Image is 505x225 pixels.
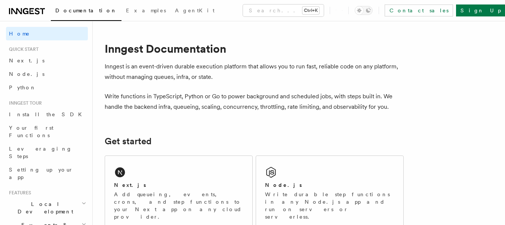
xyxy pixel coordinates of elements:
[6,54,88,67] a: Next.js
[9,146,72,159] span: Leveraging Steps
[105,42,404,55] h1: Inngest Documentation
[6,108,88,121] a: Install the SDK
[385,4,453,16] a: Contact sales
[6,67,88,81] a: Node.js
[51,2,121,21] a: Documentation
[175,7,215,13] span: AgentKit
[9,84,36,90] span: Python
[302,7,319,14] kbd: Ctrl+K
[265,191,394,221] p: Write durable step functions in any Node.js app and run on servers or serverless.
[6,46,39,52] span: Quick start
[243,4,324,16] button: Search...Ctrl+K
[265,181,302,189] h2: Node.js
[6,100,42,106] span: Inngest tour
[105,61,404,82] p: Inngest is an event-driven durable execution platform that allows you to run fast, reliable code ...
[9,71,44,77] span: Node.js
[6,27,88,40] a: Home
[6,121,88,142] a: Your first Functions
[9,58,44,64] span: Next.js
[121,2,170,20] a: Examples
[170,2,219,20] a: AgentKit
[105,136,151,147] a: Get started
[105,91,404,112] p: Write functions in TypeScript, Python or Go to power background and scheduled jobs, with steps bu...
[6,200,81,215] span: Local Development
[55,7,117,13] span: Documentation
[6,197,88,218] button: Local Development
[6,163,88,184] a: Setting up your app
[6,142,88,163] a: Leveraging Steps
[355,6,373,15] button: Toggle dark mode
[6,190,31,196] span: Features
[9,125,53,138] span: Your first Functions
[6,81,88,94] a: Python
[9,30,30,37] span: Home
[9,111,86,117] span: Install the SDK
[126,7,166,13] span: Examples
[114,181,146,189] h2: Next.js
[114,191,243,221] p: Add queueing, events, crons, and step functions to your Next app on any cloud provider.
[9,167,73,180] span: Setting up your app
